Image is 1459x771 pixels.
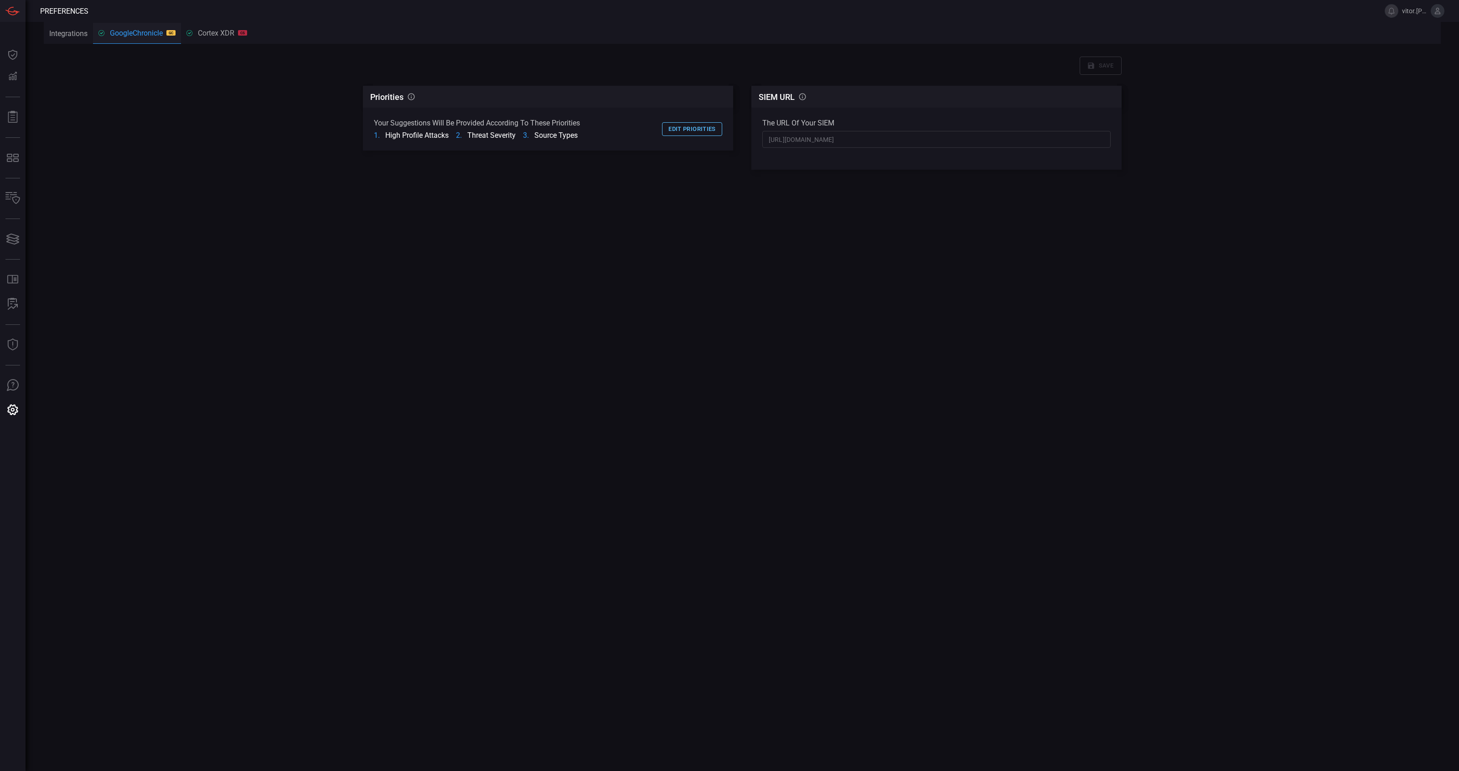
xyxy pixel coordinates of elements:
div: The URL of your SIEM [762,119,1111,127]
div: GoogleChronicle [98,29,176,37]
button: Preferences [2,399,24,421]
button: Inventory [2,188,24,209]
button: Cards [2,228,24,250]
div: Cortex XDR [186,29,247,37]
input: URL [762,131,1111,148]
li: Threat Severity [456,131,516,140]
button: Ask Us A Question [2,375,24,396]
li: source types [523,131,578,140]
button: ALERT ANALYSIS [2,293,24,315]
button: MITRE - Detection Posture [2,147,24,169]
button: GoogleChronicleGC [93,23,181,45]
button: Threat Intelligence [2,334,24,356]
span: vitor.[PERSON_NAME] [1402,7,1427,15]
h3: SIEM URL [759,92,795,102]
button: Dashboard [2,44,24,66]
button: Reports [2,106,24,128]
span: Preferences [40,7,88,16]
button: Integrations [44,22,93,44]
li: High Profile Attacks [374,131,449,140]
button: Detections [2,66,24,88]
button: Edit priorities [662,122,722,136]
button: Cortex XDRCS [181,22,253,44]
h3: Priorities [370,92,404,102]
div: CS [238,30,247,36]
button: Rule Catalog [2,269,24,291]
div: GC [166,30,176,36]
div: Your suggestions will be provided according to these priorities [374,119,580,127]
